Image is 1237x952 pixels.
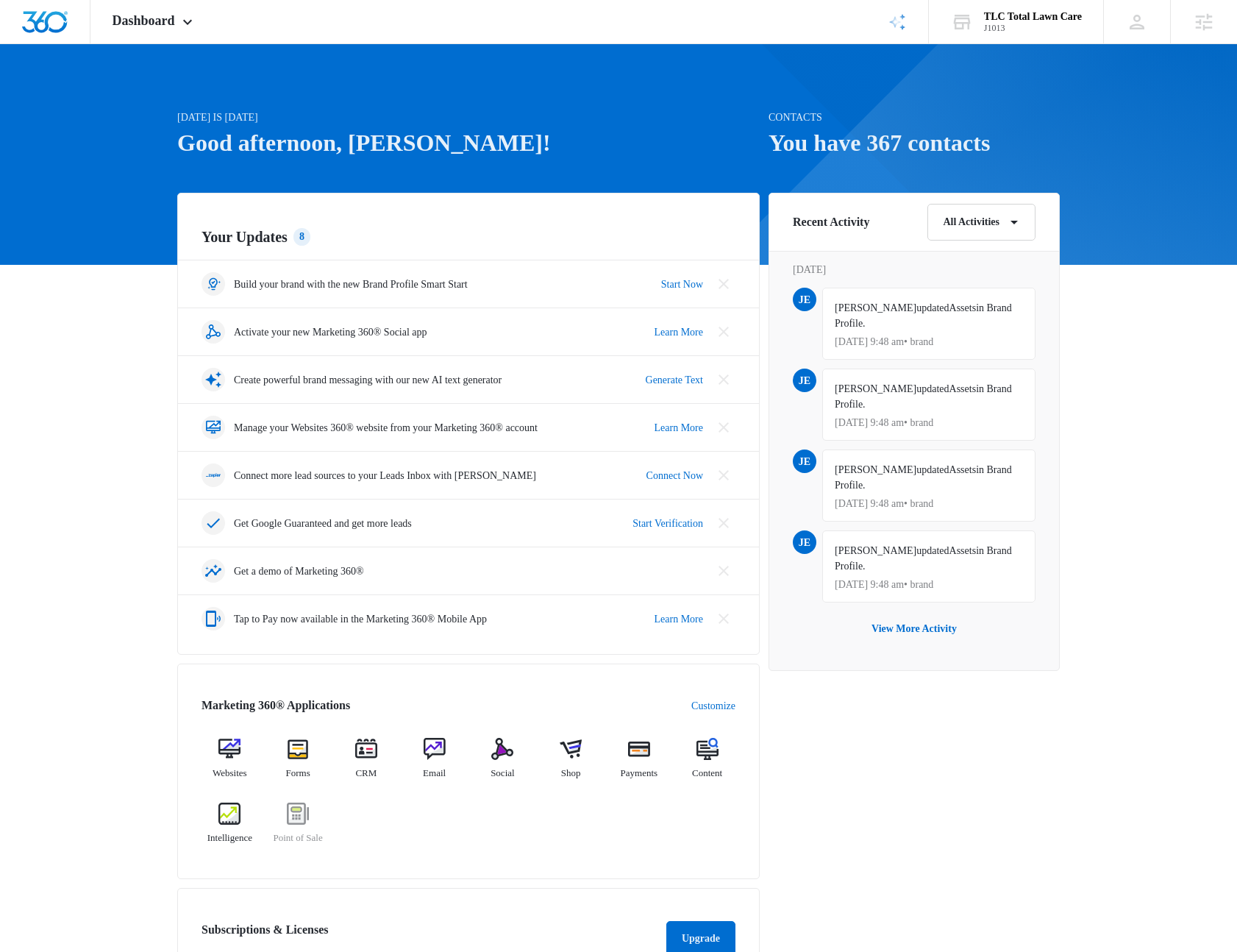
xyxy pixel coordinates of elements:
span: JE [793,530,816,554]
h1: You have 367 contacts [769,125,1060,160]
p: Build your brand with the new Brand Profile Smart Start [234,277,468,292]
a: Learn More [655,324,703,340]
span: [PERSON_NAME] [835,464,916,475]
a: Payments [611,738,668,791]
a: Start Verification [632,516,703,531]
button: Close [712,511,735,535]
a: Generate Text [646,372,703,388]
a: Learn More [655,611,703,627]
a: Connect Now [646,468,703,483]
span: updated [916,545,949,556]
p: Tap to Pay now available in the Marketing 360® Mobile App [234,611,487,627]
div: account name [984,11,1082,23]
span: JE [793,288,816,311]
span: [PERSON_NAME] [835,383,916,394]
span: [PERSON_NAME] [835,302,916,313]
span: updated [916,383,949,394]
span: Assets [949,302,977,313]
p: [DATE] 9:48 am • brand [835,580,1023,590]
button: Close [712,272,735,296]
h1: Good afternoon, [PERSON_NAME]! [177,125,760,160]
span: Assets [949,545,977,556]
p: Activate your new Marketing 360® Social app [234,324,427,340]
span: JE [793,369,816,392]
h6: Recent Activity [793,213,869,231]
button: Close [712,559,735,583]
span: Assets [949,464,977,475]
a: Forms [270,738,327,791]
p: Connect more lead sources to your Leads Inbox with [PERSON_NAME] [234,468,536,483]
h2: Marketing 360® Applications [202,697,350,714]
p: Create powerful brand messaging with our new AI text generator [234,372,502,388]
p: [DATE] 9:48 am • brand [835,499,1023,509]
p: [DATE] [793,262,1035,277]
span: Intelligence [207,831,252,845]
button: Close [712,320,735,344]
p: [DATE] 9:48 am • brand [835,418,1023,428]
a: Content [679,738,735,791]
p: Manage your Websites 360® website from your Marketing 360® account [234,420,538,436]
a: CRM [338,738,395,791]
span: Forms [286,766,310,781]
span: Social [491,766,515,781]
div: 8 [293,228,310,246]
span: Content [692,766,722,781]
span: [PERSON_NAME] [835,545,916,556]
p: Get a demo of Marketing 360® [234,564,364,579]
button: Close [712,607,735,630]
p: [DATE] is [DATE] [177,110,760,125]
button: All Activities [927,204,1035,241]
a: Email [406,738,463,791]
a: Websites [202,738,258,791]
h2: Subscriptions & Licenses [202,921,328,951]
span: Shop [561,766,581,781]
span: Point of Sale [274,831,323,845]
span: JE [793,450,816,473]
span: Email [423,766,446,781]
span: Websites [213,766,247,781]
button: Close [712,463,735,487]
button: Close [712,368,735,391]
button: Close [712,416,735,439]
a: Learn More [655,420,703,436]
a: Customize [691,698,735,714]
span: updated [916,302,949,313]
button: View More Activity [857,611,972,647]
a: Social [474,738,531,791]
a: Shop [543,738,599,791]
p: Contacts [769,110,1060,125]
a: Intelligence [202,803,258,856]
a: Point of Sale [270,803,327,856]
span: Assets [949,383,977,394]
p: Get Google Guaranteed and get more leads [234,516,412,531]
span: CRM [355,766,377,781]
a: Start Now [661,277,703,292]
p: [DATE] 9:48 am • brand [835,337,1023,347]
div: account id [984,23,1082,33]
h2: Your Updates [202,226,735,248]
span: Payments [621,766,658,781]
span: Dashboard [113,13,175,29]
span: updated [916,464,949,475]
